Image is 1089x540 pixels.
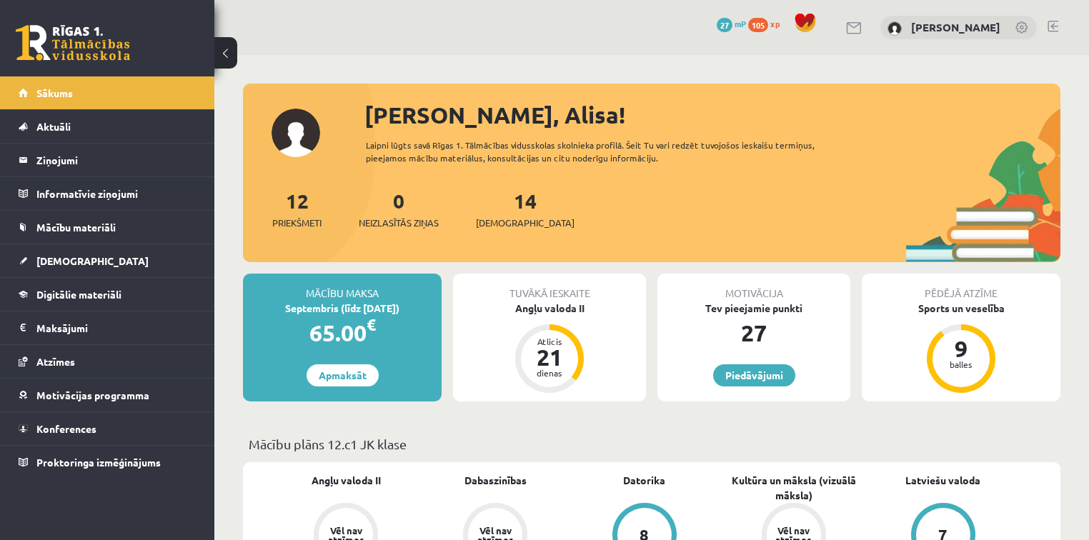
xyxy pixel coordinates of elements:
a: [PERSON_NAME] [911,20,1000,34]
span: Atzīmes [36,355,75,368]
span: Mācību materiāli [36,221,116,234]
a: Kultūra un māksla (vizuālā māksla) [719,473,868,503]
legend: Ziņojumi [36,144,197,176]
div: Motivācija [657,274,850,301]
a: Atzīmes [19,345,197,378]
div: Pēdējā atzīme [862,274,1060,301]
legend: Informatīvie ziņojumi [36,177,197,210]
p: Mācību plāns 12.c1 JK klase [249,434,1055,454]
span: [DEMOGRAPHIC_DATA] [476,216,575,230]
span: Motivācijas programma [36,389,149,401]
span: Sākums [36,86,73,99]
div: Laipni lūgts savā Rīgas 1. Tālmācības vidusskolas skolnieka profilā. Šeit Tu vari redzēt tuvojošo... [366,139,856,164]
div: Tuvākā ieskaite [453,274,646,301]
a: 105 xp [748,18,787,29]
a: Rīgas 1. Tālmācības vidusskola [16,25,130,61]
div: 21 [528,346,571,369]
span: € [367,314,376,335]
div: Septembris (līdz [DATE]) [243,301,442,316]
span: Aktuāli [36,120,71,133]
a: Datorika [623,473,665,488]
div: balles [940,360,983,369]
a: 14[DEMOGRAPHIC_DATA] [476,188,575,230]
a: Aktuāli [19,110,197,143]
span: xp [770,18,780,29]
a: Ziņojumi [19,144,197,176]
legend: Maksājumi [36,311,197,344]
div: Angļu valoda II [453,301,646,316]
span: Digitālie materiāli [36,288,121,301]
a: Angļu valoda II Atlicis 21 dienas [453,301,646,395]
a: Apmaksāt [307,364,379,386]
span: 27 [717,18,732,32]
a: Maksājumi [19,311,197,344]
div: Tev pieejamie punkti [657,301,850,316]
span: Neizlasītās ziņas [359,216,439,230]
div: 65.00 [243,316,442,350]
div: Sports un veselība [862,301,1060,316]
span: Konferences [36,422,96,435]
div: Mācību maksa [243,274,442,301]
img: Alisa Griščuka [887,21,902,36]
a: Sākums [19,76,197,109]
div: [PERSON_NAME], Alisa! [364,98,1060,132]
a: Piedāvājumi [713,364,795,386]
span: Proktoringa izmēģinājums [36,456,161,469]
a: Proktoringa izmēģinājums [19,446,197,479]
a: Informatīvie ziņojumi [19,177,197,210]
a: Dabaszinības [464,473,527,488]
span: Priekšmeti [272,216,322,230]
a: Mācību materiāli [19,211,197,244]
a: 0Neizlasītās ziņas [359,188,439,230]
div: 9 [940,337,983,360]
a: Motivācijas programma [19,379,197,411]
span: [DEMOGRAPHIC_DATA] [36,254,149,267]
span: 105 [748,18,768,32]
a: Digitālie materiāli [19,278,197,311]
a: [DEMOGRAPHIC_DATA] [19,244,197,277]
div: dienas [528,369,571,377]
a: 27 mP [717,18,746,29]
a: Angļu valoda II [312,473,381,488]
a: Konferences [19,412,197,445]
div: Atlicis [528,337,571,346]
a: Sports un veselība 9 balles [862,301,1060,395]
a: 12Priekšmeti [272,188,322,230]
a: Latviešu valoda [905,473,980,488]
div: 27 [657,316,850,350]
span: mP [735,18,746,29]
